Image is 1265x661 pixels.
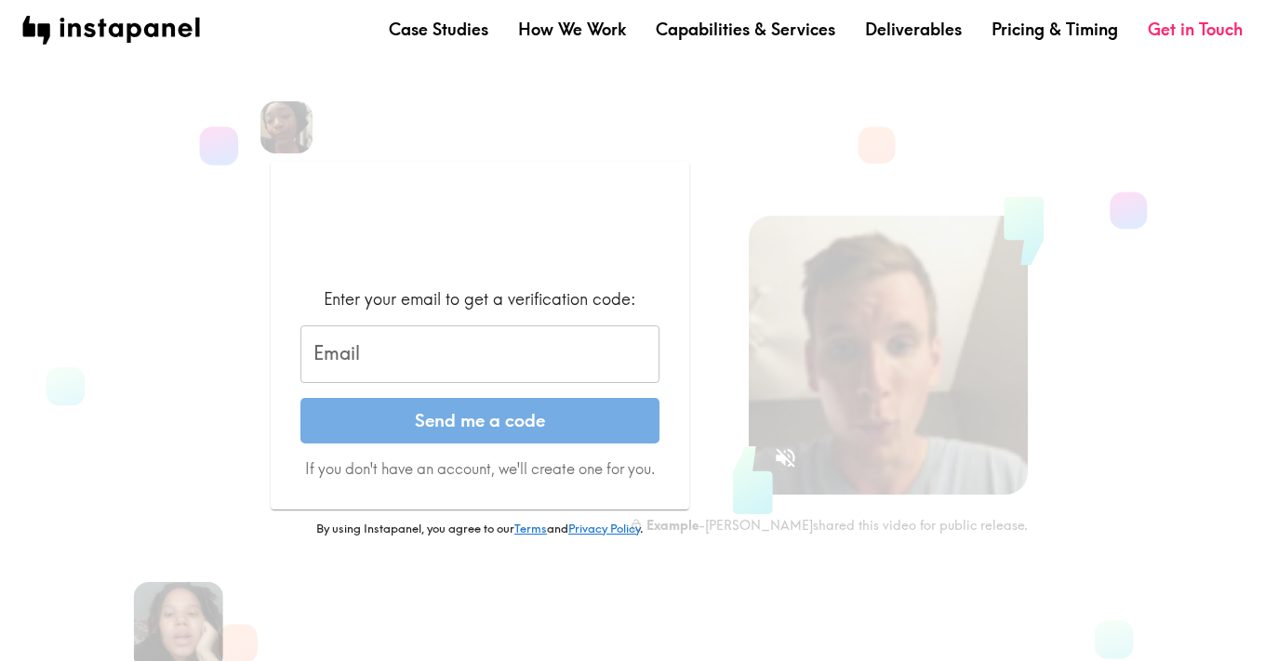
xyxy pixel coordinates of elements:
a: Pricing & Timing [992,18,1118,41]
a: How We Work [518,18,626,41]
a: Capabilities & Services [656,18,835,41]
button: Sound is off [766,438,806,478]
a: Terms [514,521,547,535]
div: Enter your email to get a verification code: [300,287,659,311]
div: - [PERSON_NAME] shared this video for public release. [630,517,1028,534]
a: Deliverables [865,18,962,41]
img: Jasmine [260,101,313,153]
b: Example [646,517,699,534]
button: Send me a code [300,398,659,444]
p: By using Instapanel, you agree to our and . [271,521,689,537]
p: If you don't have an account, we'll create one for you. [300,458,659,479]
a: Privacy Policy [568,521,640,535]
a: Get in Touch [1148,18,1243,41]
a: Case Studies [389,18,488,41]
img: instapanel [22,16,200,45]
